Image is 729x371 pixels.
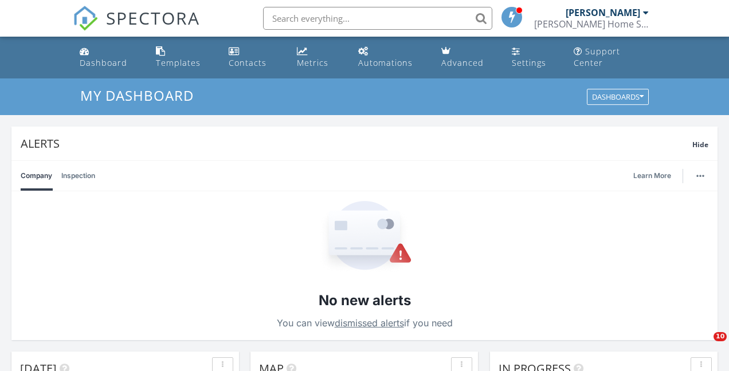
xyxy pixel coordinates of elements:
[297,57,328,68] div: Metrics
[21,136,692,151] div: Alerts
[354,41,428,74] a: Automations (Basic)
[319,291,411,310] h2: No new alerts
[569,41,653,74] a: Support Center
[692,140,708,149] span: Hide
[437,41,498,74] a: Advanced
[277,315,453,331] p: You can view if you need
[75,41,142,74] a: Dashboard
[574,46,620,68] div: Support Center
[80,86,194,105] span: My Dashboard
[80,57,127,68] div: Dashboard
[696,175,704,177] img: ellipsis-632cfdd7c38ec3a7d453.svg
[263,7,492,30] input: Search everything...
[21,161,52,191] a: Company
[73,6,98,31] img: The Best Home Inspection Software - Spectora
[61,161,95,191] a: Inspection
[156,57,201,68] div: Templates
[512,57,546,68] div: Settings
[587,89,649,105] button: Dashboards
[690,332,718,360] iframe: Intercom live chat
[106,6,200,30] span: SPECTORA
[566,7,640,18] div: [PERSON_NAME]
[592,93,644,101] div: Dashboards
[534,18,649,30] div: Ballinger Home Services, LLC
[73,15,200,40] a: SPECTORA
[229,57,266,68] div: Contacts
[317,201,412,273] img: Empty State
[358,57,413,68] div: Automations
[335,317,404,329] a: dismissed alerts
[151,41,215,74] a: Templates
[224,41,283,74] a: Contacts
[507,41,560,74] a: Settings
[633,170,678,181] a: Learn More
[714,332,727,341] span: 10
[441,57,484,68] div: Advanced
[292,41,345,74] a: Metrics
